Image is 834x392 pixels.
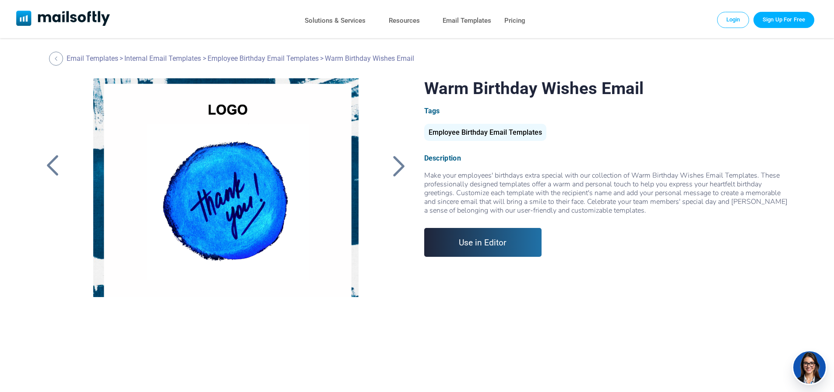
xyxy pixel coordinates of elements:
a: Back [42,154,63,177]
a: Trial [753,12,814,28]
div: Tags [424,107,792,115]
a: Solutions & Services [305,14,366,27]
a: Resources [389,14,420,27]
div: Employee Birthday Email Templates [424,124,546,141]
div: Description [424,154,792,162]
a: Pricing [504,14,525,27]
a: Login [717,12,750,28]
a: Mailsoftly [16,10,110,28]
a: Back [388,154,410,177]
a: Internal Email Templates [124,54,201,63]
div: Make your employees' birthdays extra special with our collection of Warm Birthday Wishes Email Te... [424,171,792,215]
a: Warm Birthday Wishes Email [78,78,373,297]
a: Use in Editor [424,228,542,257]
a: Back [49,52,65,66]
a: Email Templates [443,14,491,27]
h1: Warm Birthday Wishes Email [424,78,792,98]
a: Email Templates [67,54,118,63]
a: Employee Birthday Email Templates [424,132,546,136]
a: Employee Birthday Email Templates [208,54,319,63]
